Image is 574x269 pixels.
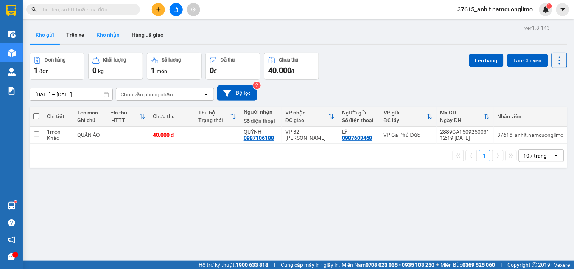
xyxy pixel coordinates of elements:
button: 1 [479,150,490,161]
button: Kho nhận [90,26,126,44]
img: warehouse-icon [8,49,16,57]
div: Mã GD [440,110,484,116]
span: copyright [532,262,537,267]
span: 1 [548,3,551,9]
div: Ghi chú [77,117,104,123]
div: 2889GA1509250031 [440,129,490,135]
button: Số lượng1món [147,53,202,80]
span: món [157,68,167,74]
th: Toggle SortBy [194,107,240,127]
div: QUẦN ÁO [77,132,104,138]
span: caret-down [560,6,566,13]
div: VP gửi [384,110,427,116]
button: Tạo Chuyến [507,54,548,67]
button: Kho gửi [30,26,60,44]
button: Chưa thu40.000đ [264,53,319,80]
button: Bộ lọc [217,85,257,101]
div: 37615_anhlt.namcuonglimo [498,132,564,138]
div: VP Ga Phủ Đức [384,132,433,138]
span: ⚪️ [437,263,439,266]
div: Trạng thái [198,117,230,123]
div: Nhân viên [498,113,564,119]
span: 1 [34,66,38,75]
span: 1 [151,66,155,75]
div: Người gửi [342,110,376,116]
img: solution-icon [8,87,16,95]
span: Miền Nam [342,261,435,269]
button: Đã thu0đ [205,53,260,80]
span: 37615_anhlt.namcuonglimo [452,5,539,14]
div: 10 / trang [524,152,547,159]
img: warehouse-icon [8,68,16,76]
div: Khối lượng [103,57,126,63]
sup: 2 [253,82,261,89]
img: warehouse-icon [8,30,16,38]
strong: 0708 023 035 - 0935 103 250 [366,262,435,268]
span: 40.000 [268,66,291,75]
span: | [274,261,275,269]
div: ĐC lấy [384,117,427,123]
button: Đơn hàng1đơn [30,53,84,80]
button: aim [187,3,200,16]
span: kg [98,68,104,74]
svg: open [203,91,209,97]
div: ver 1.8.143 [525,24,550,32]
div: Chọn văn phòng nhận [121,91,173,98]
span: Cung cấp máy in - giấy in: [281,261,340,269]
sup: 1 [14,201,17,203]
div: Người nhận [244,109,278,115]
strong: 1900 633 818 [236,262,268,268]
span: Miền Bắc [441,261,495,269]
span: search [31,7,37,12]
div: 1 món [47,129,70,135]
button: Trên xe [60,26,90,44]
span: đ [214,68,217,74]
div: Đơn hàng [45,57,65,63]
input: Tìm tên, số ĐT hoặc mã đơn [42,5,131,14]
div: VP nhận [285,110,328,116]
div: Thu hộ [198,110,230,116]
div: Số điện thoại [244,118,278,124]
div: 0987106188 [244,135,274,141]
span: 0 [92,66,96,75]
div: Số điện thoại [342,117,376,123]
button: file-add [170,3,183,16]
button: Hàng đã giao [126,26,170,44]
button: plus [152,3,165,16]
strong: 0369 525 060 [463,262,495,268]
button: caret-down [556,3,569,16]
div: Chưa thu [153,113,191,119]
button: Lên hàng [469,54,504,67]
th: Toggle SortBy [107,107,149,127]
th: Toggle SortBy [282,107,338,127]
th: Toggle SortBy [380,107,437,127]
span: Hỗ trợ kỹ thuật: [199,261,268,269]
svg: open [553,153,559,159]
span: file-add [173,7,179,12]
div: 0987603468 [342,135,372,141]
img: warehouse-icon [8,202,16,210]
div: HTTT [111,117,139,123]
div: 40.000 đ [153,132,191,138]
div: Tên món [77,110,104,116]
input: Select a date range. [30,88,112,100]
span: question-circle [8,219,15,226]
div: ĐC giao [285,117,328,123]
div: Chưa thu [279,57,299,63]
div: VP 32 [PERSON_NAME] [285,129,334,141]
div: QUỲNH [244,129,278,135]
sup: 1 [547,3,552,9]
th: Toggle SortBy [437,107,494,127]
span: plus [156,7,161,12]
div: Đã thu [111,110,139,116]
span: 0 [210,66,214,75]
span: | [501,261,502,269]
div: Chi tiết [47,113,70,119]
span: notification [8,236,15,243]
div: 12:19 [DATE] [440,135,490,141]
img: icon-new-feature [543,6,549,13]
span: đ [291,68,294,74]
span: đơn [39,68,49,74]
div: Số lượng [162,57,181,63]
div: LÝ [342,129,376,135]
